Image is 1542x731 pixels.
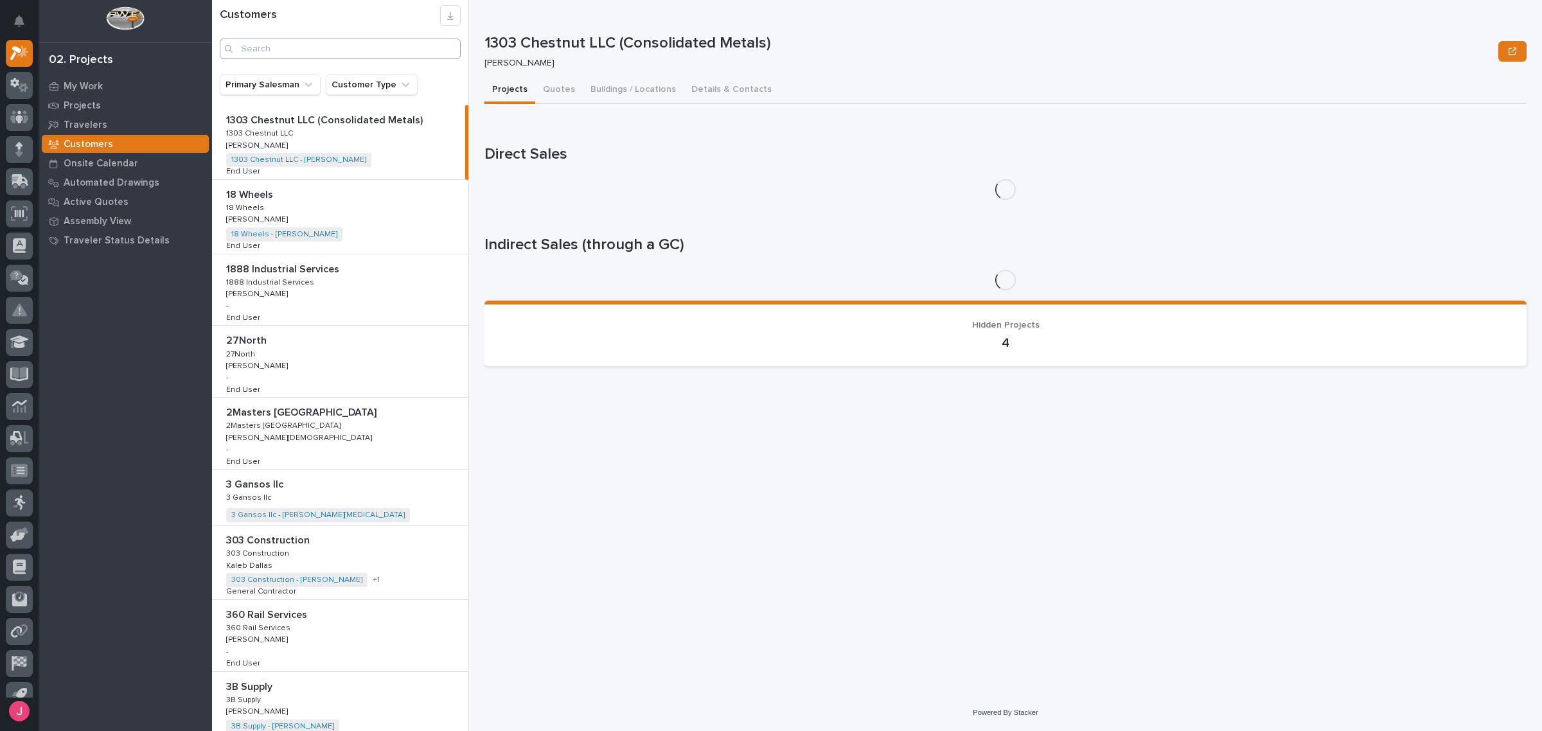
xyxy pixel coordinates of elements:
[6,8,33,35] button: Notifications
[226,431,375,443] p: [PERSON_NAME][DEMOGRAPHIC_DATA]
[64,81,103,92] p: My Work
[684,77,779,104] button: Details & Contacts
[226,239,263,251] p: End User
[226,404,379,419] p: 2Masters [GEOGRAPHIC_DATA]
[484,77,535,104] button: Projects
[220,8,440,22] h1: Customers
[49,53,113,67] div: 02. Projects
[39,96,212,115] a: Projects
[6,698,33,725] button: users-avatar
[220,39,461,59] input: Search
[64,216,131,227] p: Assembly View
[16,15,33,36] div: Notifications
[226,585,299,596] p: General Contractor
[226,559,275,570] p: Kaleb Dallas
[226,311,263,322] p: End User
[226,633,290,644] p: [PERSON_NAME]
[226,261,342,276] p: 1888 Industrial Services
[226,547,292,558] p: 303 Construction
[226,647,229,656] p: -
[39,211,212,231] a: Assembly View
[106,6,144,30] img: Workspace Logo
[64,100,101,112] p: Projects
[972,321,1040,330] span: Hidden Projects
[373,576,380,584] span: + 1
[64,197,128,208] p: Active Quotes
[64,139,113,150] p: Customers
[226,621,293,633] p: 360 Rail Services
[64,158,138,170] p: Onsite Calendar
[231,155,366,164] a: 1303 Chestnut LLC - [PERSON_NAME]
[226,656,263,668] p: End User
[39,115,212,134] a: Travelers
[484,145,1527,164] h1: Direct Sales
[226,201,267,213] p: 18 Wheels
[212,180,468,254] a: 18 Wheels18 Wheels 18 Wheels18 Wheels [PERSON_NAME][PERSON_NAME] 18 Wheels - [PERSON_NAME] End Us...
[231,722,334,731] a: 3B Supply - [PERSON_NAME]
[226,112,425,127] p: 1303 Chestnut LLC (Consolidated Metals)
[226,164,263,176] p: End User
[39,76,212,96] a: My Work
[226,606,310,621] p: 360 Rail Services
[226,287,290,299] p: [PERSON_NAME]
[226,127,296,138] p: 1303 Chestnut LLC
[39,173,212,192] a: Automated Drawings
[212,254,468,326] a: 1888 Industrial Services1888 Industrial Services 1888 Industrial Services1888 Industrial Services...
[212,398,468,470] a: 2Masters [GEOGRAPHIC_DATA]2Masters [GEOGRAPHIC_DATA] 2Masters [GEOGRAPHIC_DATA]2Masters [GEOGRAPH...
[226,678,275,693] p: 3B Supply
[39,231,212,250] a: Traveler Status Details
[231,511,405,520] a: 3 Gansos llc - [PERSON_NAME][MEDICAL_DATA]
[231,576,362,585] a: 303 Construction - [PERSON_NAME]
[500,335,1511,351] p: 4
[326,75,418,95] button: Customer Type
[226,186,276,201] p: 18 Wheels
[226,476,286,491] p: 3 Gansos llc
[226,491,274,502] p: 3 Gansos llc
[220,75,321,95] button: Primary Salesman
[226,705,290,716] p: [PERSON_NAME]
[64,235,170,247] p: Traveler Status Details
[583,77,684,104] button: Buildings / Locations
[226,359,290,371] p: [PERSON_NAME]
[64,119,107,131] p: Travelers
[226,532,312,547] p: 303 Construction
[64,177,159,189] p: Automated Drawings
[39,192,212,211] a: Active Quotes
[226,455,263,466] p: End User
[226,302,229,311] p: -
[231,230,337,239] a: 18 Wheels - [PERSON_NAME]
[973,709,1038,716] a: Powered By Stacker
[226,348,258,359] p: 27North
[484,236,1527,254] h1: Indirect Sales (through a GC)
[226,276,317,287] p: 1888 Industrial Services
[484,58,1488,69] p: [PERSON_NAME]
[535,77,583,104] button: Quotes
[226,693,263,705] p: 3B Supply
[39,134,212,154] a: Customers
[212,600,468,672] a: 360 Rail Services360 Rail Services 360 Rail Services360 Rail Services [PERSON_NAME][PERSON_NAME] ...
[484,34,1493,53] p: 1303 Chestnut LLC (Consolidated Metals)
[212,470,468,525] a: 3 Gansos llc3 Gansos llc 3 Gansos llc3 Gansos llc 3 Gansos llc - [PERSON_NAME][MEDICAL_DATA]
[226,419,343,430] p: 2Masters [GEOGRAPHIC_DATA]
[226,332,269,347] p: 27North
[226,213,290,224] p: [PERSON_NAME]
[226,445,229,454] p: -
[212,326,468,398] a: 27North27North 27North27North [PERSON_NAME][PERSON_NAME] -End UserEnd User
[226,139,290,150] p: [PERSON_NAME]
[226,383,263,394] p: End User
[212,105,468,180] a: 1303 Chestnut LLC (Consolidated Metals)1303 Chestnut LLC (Consolidated Metals) 1303 Chestnut LLC1...
[39,154,212,173] a: Onsite Calendar
[212,525,468,600] a: 303 Construction303 Construction 303 Construction303 Construction Kaleb DallasKaleb Dallas 303 Co...
[226,373,229,382] p: -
